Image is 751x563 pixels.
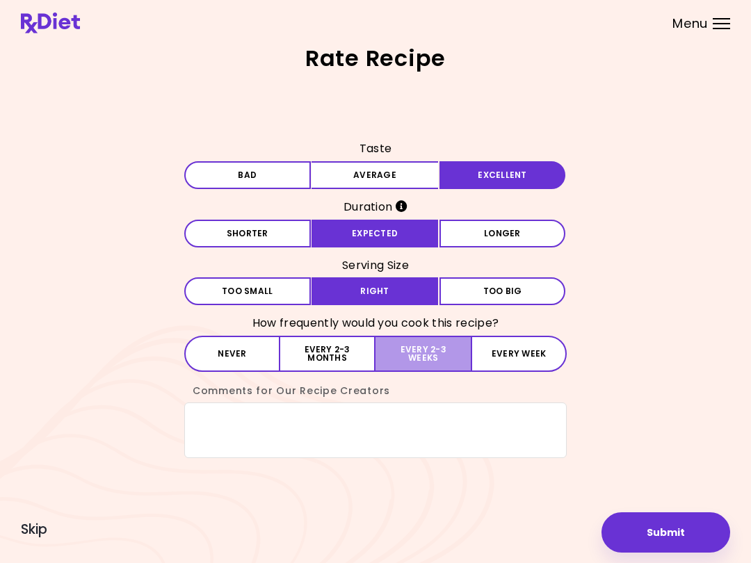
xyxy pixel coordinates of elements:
button: Too small [184,277,311,305]
button: Right [312,277,438,305]
span: Menu [672,17,708,30]
button: Every 2-3 weeks [375,336,471,372]
button: Average [312,161,438,189]
h3: Taste [184,138,567,160]
button: Shorter [184,220,311,247]
label: Comments for Our Recipe Creators [184,384,390,398]
button: Bad [184,161,311,189]
button: Skip [21,522,47,537]
button: Every 2-3 months [280,336,375,372]
button: Longer [439,220,566,247]
img: RxDiet [21,13,80,33]
h3: Serving Size [184,254,567,277]
button: Expected [312,220,438,247]
h2: Rate Recipe [21,47,730,70]
button: Never [184,336,280,372]
button: Every week [471,336,567,372]
span: Too big [483,287,522,295]
button: Excellent [439,161,566,189]
button: Too big [439,277,566,305]
h3: Duration [184,196,567,218]
i: Info [396,200,407,212]
span: Too small [222,287,273,295]
button: Submit [601,512,730,553]
h3: How frequently would you cook this recipe? [184,312,567,334]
